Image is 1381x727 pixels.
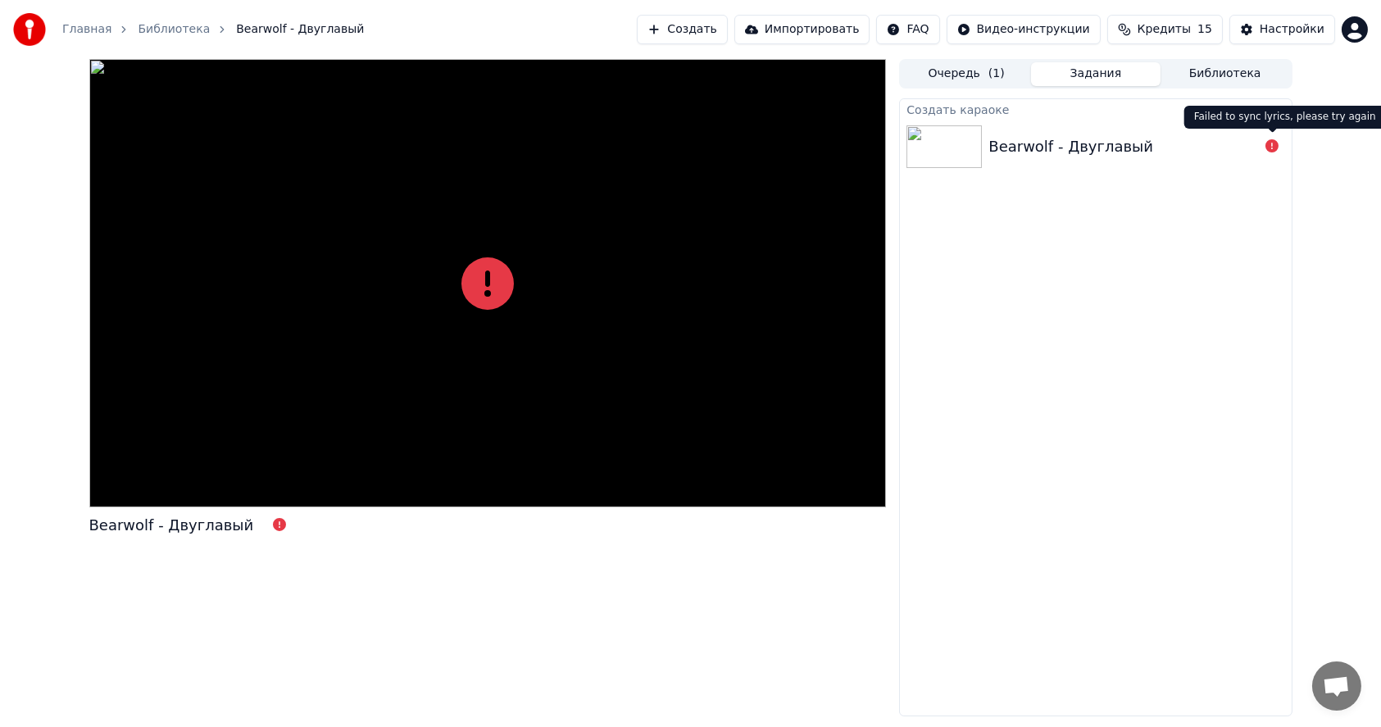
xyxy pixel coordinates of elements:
[637,15,727,44] button: Создать
[1161,62,1290,86] button: Библиотека
[734,15,870,44] button: Импортировать
[1031,62,1161,86] button: Задания
[1229,15,1335,44] button: Настройки
[988,66,1005,82] span: ( 1 )
[89,514,254,537] div: Bearwolf - Двуглавый
[902,62,1031,86] button: Очередь
[62,21,111,38] a: Главная
[1138,21,1191,38] span: Кредиты
[13,13,46,46] img: youka
[876,15,939,44] button: FAQ
[988,135,1153,158] div: Bearwolf - Двуглавый
[138,21,210,38] a: Библиотека
[1107,15,1223,44] button: Кредиты15
[947,15,1101,44] button: Видео-инструкции
[236,21,364,38] span: Bearwolf - Двуглавый
[1260,21,1324,38] div: Настройки
[62,21,364,38] nav: breadcrumb
[1197,21,1212,38] span: 15
[900,99,1291,119] div: Создать караоке
[1312,661,1361,711] div: Открытый чат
